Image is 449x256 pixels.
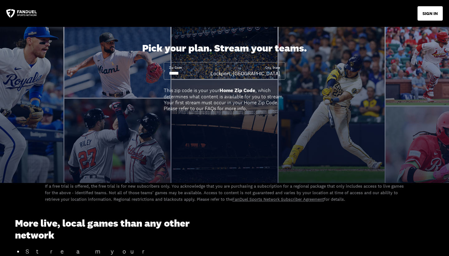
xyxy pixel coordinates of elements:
[265,66,280,70] div: City, State
[142,42,307,54] div: Pick your plan. Stream your teams.
[232,196,324,202] a: FanDuel Sports Network Subscriber Agreement
[210,70,280,77] div: Lockport, [GEOGRAPHIC_DATA]
[220,87,255,94] b: Home Zip Code
[164,87,285,111] div: This zip code is your your , which determines what content is available for you to stream. Your f...
[169,66,182,70] div: Zip Code
[15,218,204,242] h3: More live, local games than any other network
[418,6,443,21] button: SIGN IN
[45,183,404,203] p: If a free trial is offered, the free trial is for new subscribers only. You acknowledge that you ...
